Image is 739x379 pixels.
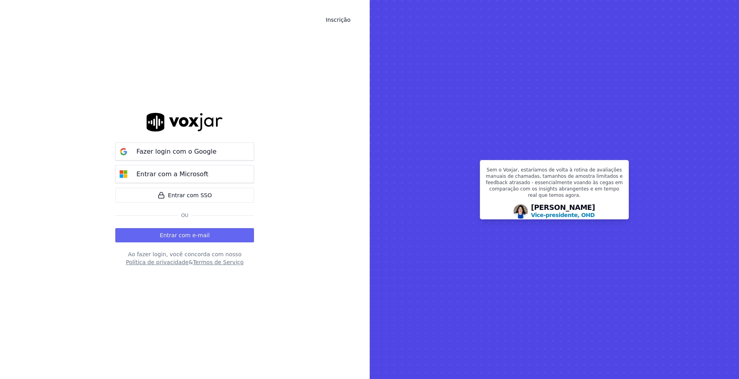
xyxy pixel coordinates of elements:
p: Sem o Voxjar, estaríamos de volta à rotina de avaliações manuais de chamadas, tamanhos de amostra... [485,167,624,202]
button: Termos de Serviço [193,258,244,266]
font: Ao fazer login, você concorda com nosso [128,251,241,257]
font: [PERSON_NAME] [531,204,595,211]
button: Política de privacidade [126,258,189,266]
img: logo [147,113,223,131]
a: Inscrição [319,13,357,27]
img: Avatar [514,204,528,219]
p: Fazer login com o Google [136,147,216,156]
font: Entrar com SSO [168,191,212,199]
img: botão de login do google [116,144,132,160]
button: Entrar com e-mail [115,228,254,242]
button: Fazer login com o Google [115,143,254,160]
span: Ou [178,212,191,219]
p: Entrar com a Microsoft [136,170,208,179]
div: & [115,250,254,266]
img: Botão de entrada da Microsoft [116,166,132,182]
button: Entrar com a Microsoft [115,165,254,183]
a: Entrar com SSO [115,188,254,203]
p: Vice-presidente, OHD [531,211,595,219]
